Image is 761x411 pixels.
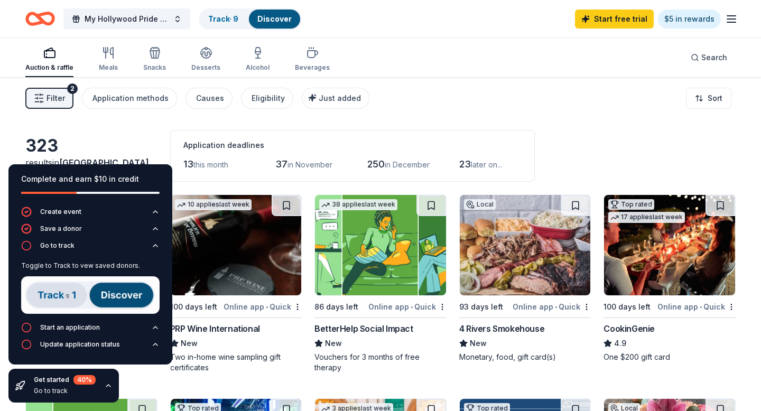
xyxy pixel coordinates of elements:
button: Go to track [21,240,160,257]
div: 40 % [73,375,96,385]
span: • [411,303,413,311]
button: Filter2 [25,88,73,109]
div: 93 days left [459,301,503,313]
button: Track· 9Discover [199,8,301,30]
div: Go to track [40,241,75,250]
img: Track [21,276,160,314]
img: Image for PRP Wine International [171,195,302,295]
button: Alcohol [246,42,270,77]
div: Online app Quick [368,300,447,313]
img: Image for 4 Rivers Smokehouse [460,195,591,295]
a: Image for BetterHelp Social Impact38 applieslast week86 days leftOnline app•QuickBetterHelp Socia... [314,194,447,373]
span: Just added [319,94,361,102]
span: • [555,303,557,311]
span: New [181,337,198,350]
div: Online app Quick [224,300,302,313]
button: My Hollywood Pride 2026 [63,8,190,30]
button: Eligibility [241,88,293,109]
div: One $200 gift card [604,352,736,362]
div: 323 [25,135,157,156]
button: Sort [686,88,731,109]
span: later on... [471,160,502,169]
div: Meals [99,63,118,72]
a: Home [25,6,55,31]
span: My Hollywood Pride 2026 [85,13,169,25]
span: this month [193,160,228,169]
div: Update application status [40,340,120,349]
a: Image for 4 Rivers SmokehouseLocal93 days leftOnline app•Quick4 Rivers SmokehouseNewMonetary, foo... [459,194,591,362]
button: Auction & raffle [25,42,73,77]
div: 17 applies last week [608,212,685,223]
a: Image for PRP Wine International10 applieslast week100 days leftOnline app•QuickPRP Wine Internat... [170,194,302,373]
div: 2 [67,83,78,94]
button: Meals [99,42,118,77]
div: 4 Rivers Smokehouse [459,322,544,335]
a: Image for CookinGenieTop rated17 applieslast week100 days leftOnline app•QuickCookinGenie4.9One $... [604,194,736,362]
button: Save a donor [21,223,160,240]
span: • [700,303,702,311]
div: Local [464,199,496,210]
span: 4.9 [614,337,626,350]
div: Save a donor [40,225,82,233]
a: $5 in rewards [658,10,721,29]
div: Start an application [40,323,100,332]
div: BetterHelp Social Impact [314,322,413,335]
button: Application methods [82,88,177,109]
div: 100 days left [170,301,217,313]
div: Online app Quick [657,300,736,313]
div: Go to track [34,387,96,395]
div: Alcohol [246,63,270,72]
a: Discover [257,14,292,23]
div: Auction & raffle [25,63,73,72]
button: Just added [302,88,369,109]
span: 13 [183,158,193,170]
div: Two in-home wine sampling gift certificates [170,352,302,373]
div: Go to track [21,257,160,322]
div: 38 applies last week [319,199,397,210]
span: 23 [459,158,471,170]
button: Create event [21,207,160,223]
div: Snacks [143,63,166,72]
button: Start an application [21,322,160,339]
span: • [266,303,268,311]
div: Top rated [608,199,654,210]
span: 250 [367,158,385,170]
button: Search [682,47,736,68]
div: Causes [196,92,224,105]
div: Toggle to Track to vew saved donors. [21,261,160,270]
div: Beverages [295,63,330,72]
span: New [325,337,342,350]
div: Application deadlines [183,139,522,152]
div: Application methods [92,92,169,105]
div: Create event [40,208,81,216]
span: Sort [708,92,722,105]
span: 37 [275,158,287,170]
div: CookinGenie [604,322,655,335]
button: Desserts [191,42,220,77]
button: Snacks [143,42,166,77]
button: Update application status [21,339,160,356]
div: 100 days left [604,301,651,313]
div: Desserts [191,63,220,72]
div: Eligibility [252,92,285,105]
div: Vouchers for 3 months of free therapy [314,352,447,373]
span: New [470,337,487,350]
span: Filter [47,92,65,105]
span: in December [385,160,430,169]
img: Image for BetterHelp Social Impact [315,195,446,295]
div: Online app Quick [513,300,591,313]
div: Get started [34,375,96,385]
button: Causes [185,88,233,109]
div: PRP Wine International [170,322,260,335]
div: 86 days left [314,301,358,313]
div: 10 applies last week [175,199,252,210]
span: Search [701,51,727,64]
div: Monetary, food, gift card(s) [459,352,591,362]
button: Beverages [295,42,330,77]
a: Track· 9 [208,14,238,23]
a: Start free trial [575,10,654,29]
img: Image for CookinGenie [604,195,735,295]
div: Complete and earn $10 in credit [21,173,160,185]
span: in November [287,160,332,169]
